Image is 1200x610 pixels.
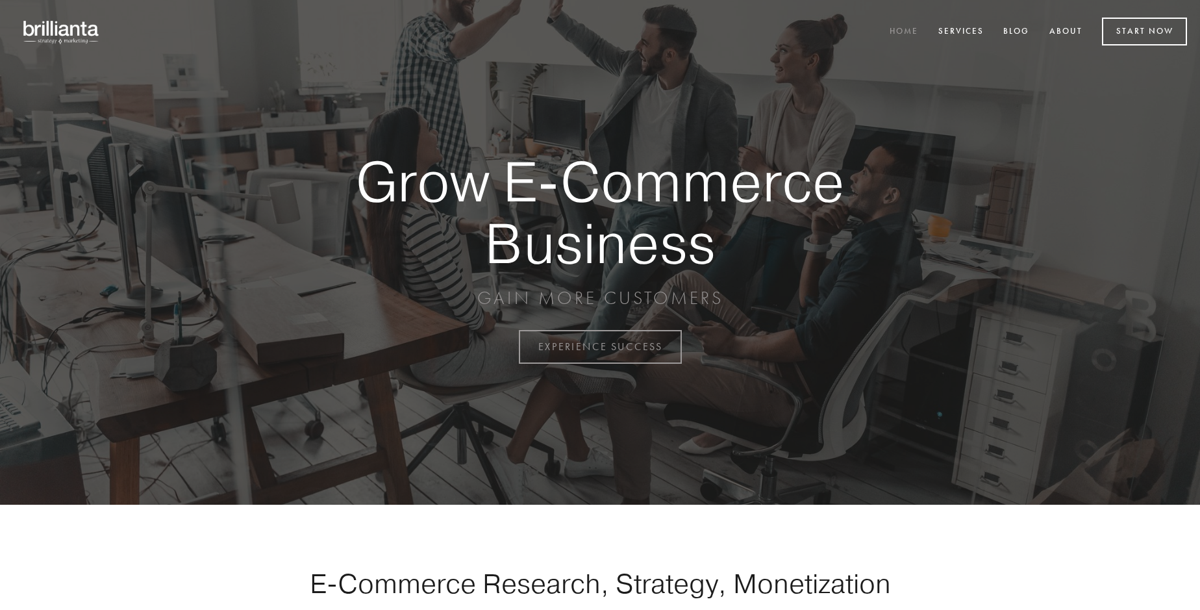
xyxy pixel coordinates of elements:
a: Home [881,21,927,43]
p: GAIN MORE CUSTOMERS [310,286,890,310]
a: About [1041,21,1091,43]
a: Start Now [1102,18,1187,45]
a: Services [930,21,992,43]
strong: Grow E-Commerce Business [310,151,890,273]
a: Blog [995,21,1038,43]
img: brillianta - research, strategy, marketing [13,13,110,51]
a: EXPERIENCE SUCCESS [519,330,682,364]
h1: E-Commerce Research, Strategy, Monetization [269,567,931,600]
